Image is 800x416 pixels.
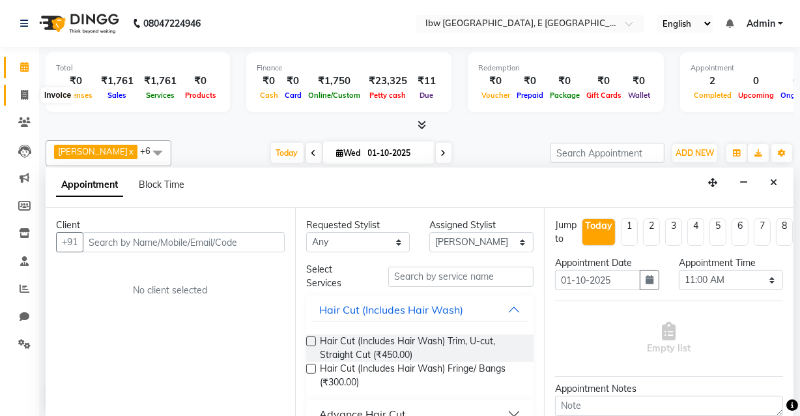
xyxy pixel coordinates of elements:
button: Hair Cut (Includes Hair Wash) [311,298,529,321]
b: 08047224946 [143,5,201,42]
a: x [128,146,134,156]
span: Voucher [478,91,513,100]
div: ₹1,750 [305,74,364,89]
div: ₹11 [412,74,441,89]
div: Redemption [478,63,653,74]
span: Hair Cut (Includes Hair Wash) Fringe/ Bangs (₹300.00) [320,362,524,389]
span: Gift Cards [583,91,625,100]
li: 5 [709,218,726,246]
li: 1 [621,218,638,246]
div: Total [56,63,220,74]
div: ₹0 [478,74,513,89]
span: Wallet [625,91,653,100]
span: Online/Custom [305,91,364,100]
span: Admin [747,17,775,31]
li: 8 [776,218,793,246]
div: ₹0 [513,74,547,89]
input: Search by service name [388,267,534,287]
span: Block Time [139,179,184,190]
div: ₹0 [281,74,305,89]
li: 6 [732,218,749,246]
div: Appointment Time [679,256,783,270]
button: +91 [56,232,83,252]
span: [PERSON_NAME] [58,146,128,156]
div: Appointment Date [555,256,659,270]
span: Completed [691,91,735,100]
button: Close [764,173,783,193]
input: 2025-10-01 [364,143,429,163]
span: Empty list [648,322,691,355]
div: ₹0 [625,74,653,89]
div: ₹23,325 [364,74,412,89]
div: ₹0 [583,74,625,89]
span: Cash [257,91,281,100]
span: Due [417,91,437,100]
li: 3 [665,218,682,246]
div: Appointment Notes [555,382,783,396]
div: 2 [691,74,735,89]
span: +6 [140,145,160,156]
input: yyyy-mm-dd [555,270,640,290]
div: 0 [735,74,777,89]
div: Finance [257,63,441,74]
span: Today [271,143,304,163]
div: ₹1,761 [139,74,182,89]
div: Invoice [41,87,74,103]
span: Prepaid [513,91,547,100]
span: Sales [105,91,130,100]
span: Card [281,91,305,100]
span: Appointment [56,173,123,197]
input: Search Appointment [550,143,664,163]
div: ₹1,761 [96,74,139,89]
div: Today [585,219,612,233]
span: Upcoming [735,91,777,100]
span: ADD NEW [676,148,714,158]
div: Select Services [296,263,379,290]
li: 2 [643,218,660,246]
button: ADD NEW [672,144,717,162]
input: Search by Name/Mobile/Email/Code [83,232,285,252]
div: ₹0 [547,74,583,89]
div: Jump to [555,218,577,246]
span: Package [547,91,583,100]
li: 7 [754,218,771,246]
span: Wed [334,148,364,158]
div: ₹0 [182,74,220,89]
div: Requested Stylist [306,218,410,232]
div: Assigned Stylist [429,218,534,232]
li: 4 [687,218,704,246]
span: Products [182,91,220,100]
div: ₹0 [56,74,96,89]
div: ₹0 [257,74,281,89]
span: Petty cash [367,91,410,100]
span: Hair Cut (Includes Hair Wash) Trim, U-cut, Straight Cut (₹450.00) [320,334,524,362]
div: No client selected [87,284,253,297]
img: logo [33,5,122,42]
div: Hair Cut (Includes Hair Wash) [319,302,463,318]
span: Services [143,91,178,100]
div: Client [56,218,285,232]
